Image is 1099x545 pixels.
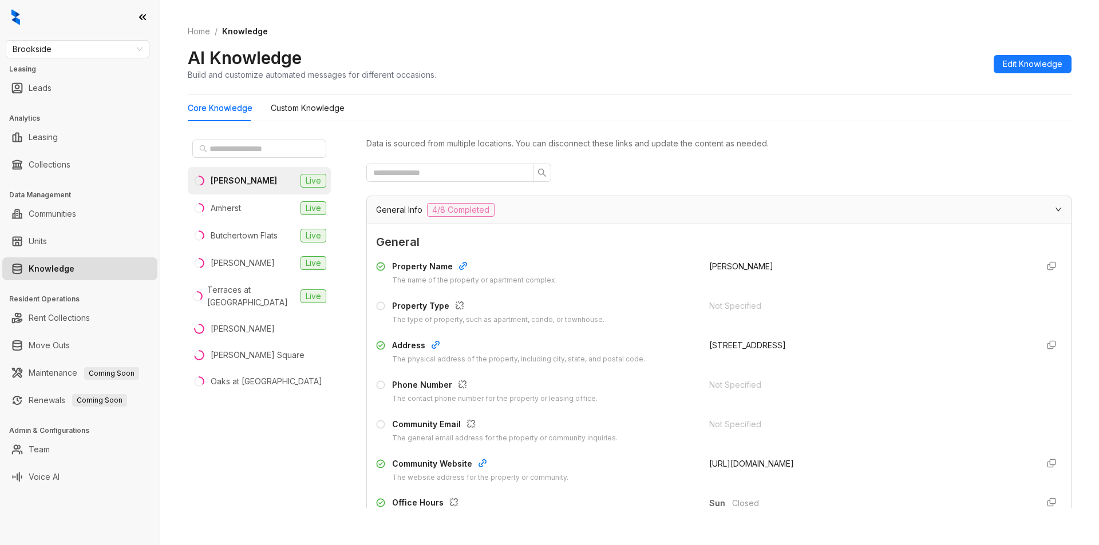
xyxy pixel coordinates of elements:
[207,284,296,309] div: Terraces at [GEOGRAPHIC_DATA]
[29,307,90,329] a: Rent Collections
[211,202,241,214] div: Amherst
[215,25,218,38] li: /
[2,389,157,412] li: Renewals
[188,102,252,114] div: Core Knowledge
[2,126,157,149] li: Leasing
[211,323,275,335] div: [PERSON_NAME]
[392,458,568,472] div: Community Website
[366,137,1072,150] div: Data is sourced from multiple locations. You can disconnect these links and update the content as...
[72,394,127,407] span: Coming Soon
[392,433,618,444] div: The general email address for the property or community inquiries.
[392,354,645,365] div: The physical address of the property, including city, state, and postal code.
[211,375,322,388] div: Oaks at [GEOGRAPHIC_DATA]
[301,201,326,215] span: Live
[367,196,1071,224] div: General Info4/8 Completed
[537,168,547,177] span: search
[84,367,139,380] span: Coming Soon
[392,260,557,275] div: Property Name
[29,334,70,357] a: Move Outs
[29,77,52,100] a: Leads
[188,69,436,81] div: Build and customize automated messages for different occasions.
[271,102,345,114] div: Custom Knowledge
[392,472,568,483] div: The website address for the property or community.
[709,300,1029,312] div: Not Specified
[301,229,326,242] span: Live
[301,174,326,188] span: Live
[2,334,157,357] li: Move Outs
[392,379,598,393] div: Phone Number
[211,229,278,242] div: Butchertown Flats
[376,233,1062,251] span: General
[392,275,557,286] div: The name of the property or apartment complex.
[392,300,604,315] div: Property Type
[29,126,58,149] a: Leasing
[185,25,212,38] a: Home
[199,145,207,153] span: search
[709,339,1029,352] div: [STREET_ADDRESS]
[732,497,1029,510] span: Closed
[29,257,74,280] a: Knowledge
[392,315,604,325] div: The type of property, such as apartment, condo, or townhouse.
[29,153,70,176] a: Collections
[9,113,160,124] h3: Analytics
[709,379,1029,391] div: Not Specified
[222,26,268,36] span: Knowledge
[2,202,157,225] li: Communities
[2,153,157,176] li: Collections
[9,425,160,436] h3: Admin & Configurations
[709,497,732,510] span: Sun
[709,459,794,468] span: [URL][DOMAIN_NAME]
[29,202,76,225] a: Communities
[29,466,60,488] a: Voice AI
[2,257,157,280] li: Knowledge
[11,9,20,25] img: logo
[1055,206,1062,213] span: expanded
[1003,58,1062,70] span: Edit Knowledge
[9,294,160,304] h3: Resident Operations
[211,349,305,361] div: [PERSON_NAME] Square
[392,496,624,511] div: Office Hours
[9,64,160,74] h3: Leasing
[9,190,160,200] h3: Data Management
[29,438,50,461] a: Team
[211,174,277,187] div: [PERSON_NAME]
[2,77,157,100] li: Leads
[994,55,1072,73] button: Edit Knowledge
[376,204,422,216] span: General Info
[301,256,326,270] span: Live
[2,438,157,461] li: Team
[709,418,1029,431] div: Not Specified
[2,307,157,329] li: Rent Collections
[13,41,143,58] span: Brookside
[2,230,157,253] li: Units
[211,257,275,269] div: [PERSON_NAME]
[2,361,157,384] li: Maintenance
[427,203,495,217] span: 4/8 Completed
[29,230,47,253] a: Units
[709,261,773,271] span: [PERSON_NAME]
[392,418,618,433] div: Community Email
[392,339,645,354] div: Address
[188,47,302,69] h2: AI Knowledge
[301,289,326,303] span: Live
[2,466,157,488] li: Voice AI
[392,393,598,404] div: The contact phone number for the property or leasing office.
[29,389,127,412] a: RenewalsComing Soon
